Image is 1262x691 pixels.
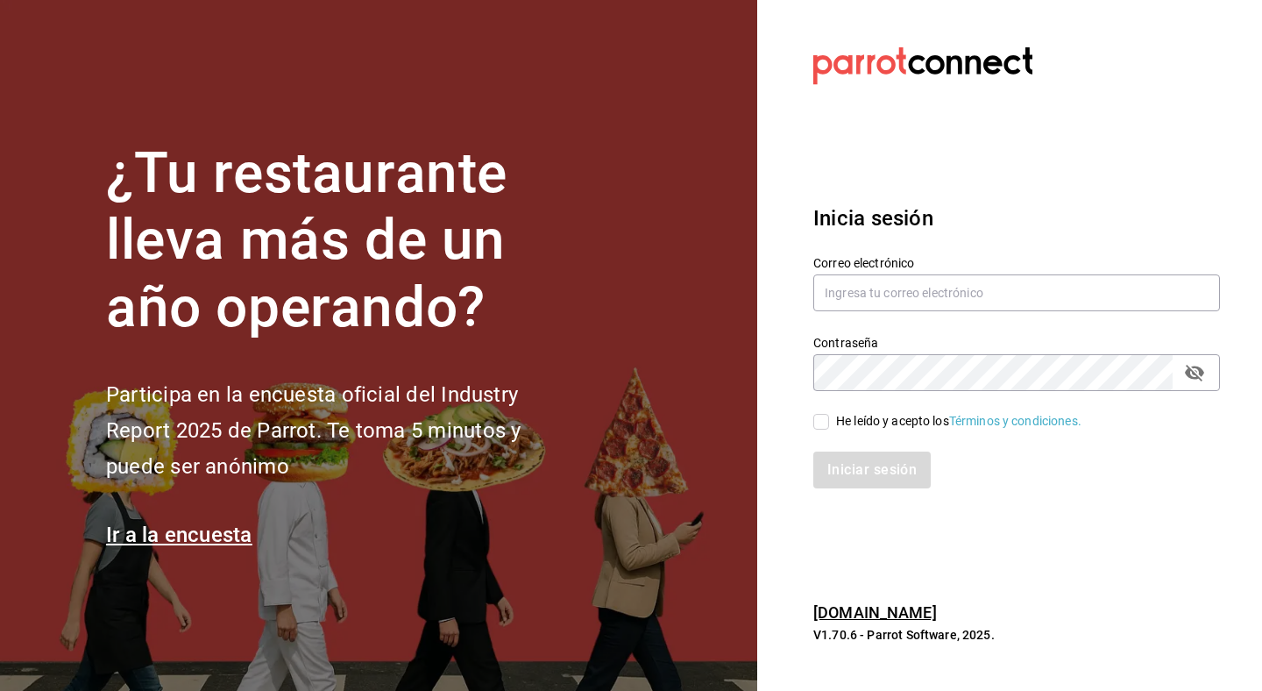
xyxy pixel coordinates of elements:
[813,603,937,622] a: [DOMAIN_NAME]
[106,523,252,547] a: Ir a la encuesta
[813,256,1220,268] label: Correo electrónico
[106,377,579,484] h2: Participa en la encuesta oficial del Industry Report 2025 de Parrot. Te toma 5 minutos y puede se...
[813,626,1220,644] p: V1.70.6 - Parrot Software, 2025.
[106,140,579,342] h1: ¿Tu restaurante lleva más de un año operando?
[813,336,1220,348] label: Contraseña
[836,412,1081,431] div: He leído y acepto los
[949,414,1081,428] a: Términos y condiciones.
[813,203,1220,234] h3: Inicia sesión
[813,274,1220,311] input: Ingresa tu correo electrónico
[1180,358,1209,388] button: passwordField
